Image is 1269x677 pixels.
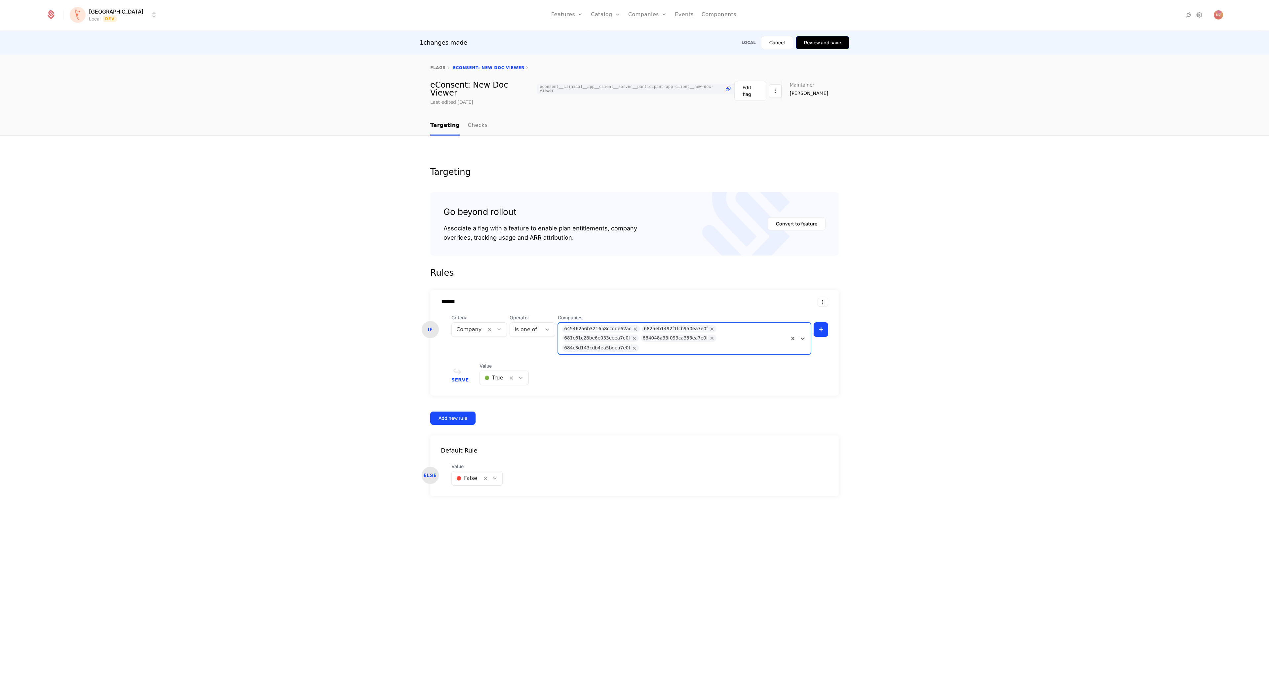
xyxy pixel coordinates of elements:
a: Targeting [430,116,460,136]
span: Serve [451,378,469,382]
div: 645462a6b321658ccdde62ac [564,325,631,333]
img: Nikola Zendeli [1214,10,1223,20]
a: Checks [468,116,487,136]
a: Integrations [1185,11,1193,19]
span: Maintainer [790,83,815,87]
button: Select environment [72,8,158,22]
button: Convert to feature [768,217,826,230]
button: Open user button [1214,10,1223,20]
div: Last edited [DATE] [430,99,473,105]
button: Select action [818,298,828,306]
nav: Main [430,116,839,136]
div: ELSE [422,467,439,484]
div: Targeting [430,168,839,176]
span: Value [480,363,529,369]
div: Remove 684048a33f099ca353ea7e0f [708,335,716,342]
button: Cancel [761,36,793,49]
div: IF [422,321,439,338]
span: Companies [558,314,811,321]
span: [GEOGRAPHIC_DATA] [89,8,143,16]
div: 681c61c28be6e033eeea7e0f [564,335,630,342]
button: + [814,322,828,337]
span: Value [451,463,503,470]
div: 6825eb1492f1fcb950ea7e0f [644,325,708,333]
button: Select action [769,81,782,101]
div: 684c3d143cdb4ea5bdea7e0f [564,344,630,352]
button: Review and save [796,36,849,49]
div: Local [742,40,756,45]
div: Remove 684c3d143cdb4ea5bdea7e0f [630,344,639,352]
span: [PERSON_NAME] [790,90,828,97]
span: Criteria [451,314,507,321]
a: flags [430,65,446,70]
img: Florence [70,7,86,23]
div: Remove 645462a6b321658ccdde62ac [631,325,640,333]
button: Edit flag [734,81,766,101]
div: Rules [430,266,839,279]
div: Go beyond rollout [443,205,637,219]
div: 1 changes made [420,38,467,47]
div: Add new rule [439,415,467,421]
div: Local [89,16,100,22]
span: Operator [510,314,555,321]
button: Add new rule [430,412,476,425]
div: 684048a33f099ca353ea7e0f [643,335,708,342]
div: Remove 681c61c28be6e033eeea7e0f [630,335,639,342]
div: Associate a flag with a feature to enable plan entitlements, company overrides, tracking usage an... [443,224,637,242]
span: econsent__clinical__app__client__server__participant-app-client__new-doc-viewer [540,85,722,93]
a: Settings [1195,11,1203,19]
div: Default Rule [430,446,839,455]
div: Edit flag [743,84,758,98]
div: Remove 6825eb1492f1fcb950ea7e0f [708,325,716,333]
span: Dev [103,16,117,22]
div: eConsent: New Doc Viewer [430,81,734,97]
ul: Choose Sub Page [430,116,487,136]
